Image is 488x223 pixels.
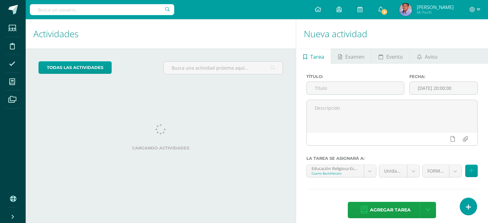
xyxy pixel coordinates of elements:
[312,165,359,171] div: Educación Religiosa Escolar 'A'
[39,146,283,150] label: Cargando actividades
[386,49,403,64] span: Evento
[384,165,403,177] span: Unidad 3
[370,202,411,218] span: Agregar tarea
[30,4,174,15] input: Busca un usuario...
[307,82,404,94] input: Título
[417,10,454,15] span: Mi Perfil
[417,4,454,10] span: [PERSON_NAME]
[425,49,438,64] span: Aviso
[307,165,376,177] a: Educación Religiosa Escolar 'A'Cuarto Bachillerato
[304,19,480,48] h1: Nueva actividad
[306,156,478,161] label: La tarea se asignará a:
[310,49,324,64] span: Tarea
[39,61,112,74] a: todas las Actividades
[164,62,283,74] input: Busca una actividad próxima aquí...
[399,3,412,16] img: 92459bc38e4c31e424b558ad48554e40.png
[306,74,404,79] label: Título:
[331,48,371,64] a: Examen
[372,48,410,64] a: Evento
[296,48,331,64] a: Tarea
[345,49,364,64] span: Examen
[427,165,444,177] span: FORMATIVO (60.0%)
[33,19,288,48] h1: Actividades
[410,48,444,64] a: Aviso
[423,165,461,177] a: FORMATIVO (60.0%)
[381,8,388,15] span: 2
[409,74,478,79] label: Fecha:
[379,165,420,177] a: Unidad 3
[410,82,477,94] input: Fecha de entrega
[312,171,359,176] div: Cuarto Bachillerato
